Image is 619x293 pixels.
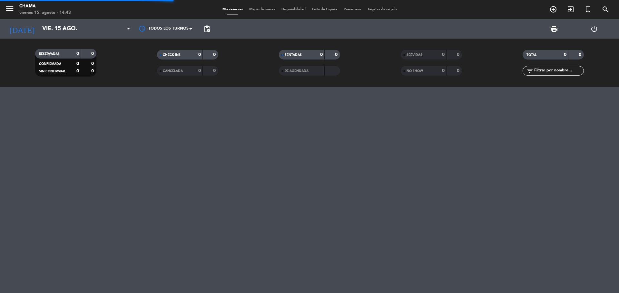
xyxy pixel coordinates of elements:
span: Disponibilidad [278,8,309,11]
div: viernes 15. agosto - 14:43 [19,10,71,16]
i: menu [5,4,15,14]
span: RESERVADAS [39,52,60,56]
i: search [602,5,609,13]
div: LOG OUT [574,19,614,39]
strong: 0 [76,61,79,66]
i: exit_to_app [567,5,575,13]
span: NO SHOW [407,69,423,73]
strong: 0 [76,69,79,73]
strong: 0 [442,52,445,57]
strong: 0 [76,51,79,56]
span: CONFIRMADA [39,62,61,66]
span: TOTAL [526,53,536,57]
strong: 0 [91,61,95,66]
span: CHECK INS [163,53,181,57]
strong: 0 [564,52,566,57]
strong: 0 [335,52,339,57]
strong: 0 [91,69,95,73]
span: Pre-acceso [340,8,364,11]
span: print [550,25,558,33]
i: power_settings_new [590,25,598,33]
input: Filtrar por nombre... [534,67,584,74]
span: Mis reservas [219,8,246,11]
i: turned_in_not [584,5,592,13]
strong: 0 [457,69,461,73]
span: SENTADAS [285,53,302,57]
span: SERVIDAS [407,53,422,57]
strong: 0 [213,52,217,57]
strong: 0 [579,52,583,57]
strong: 0 [198,69,201,73]
strong: 0 [213,69,217,73]
span: Mapa de mesas [246,8,278,11]
strong: 0 [442,69,445,73]
i: filter_list [526,67,534,75]
span: RE AGENDADA [285,69,309,73]
strong: 0 [198,52,201,57]
strong: 0 [457,52,461,57]
i: arrow_drop_down [60,25,68,33]
strong: 0 [320,52,323,57]
i: [DATE] [5,22,39,36]
div: CHAMA [19,3,71,10]
button: menu [5,4,15,16]
span: SIN CONFIRMAR [39,70,65,73]
span: pending_actions [203,25,211,33]
span: CANCELADA [163,69,183,73]
span: Lista de Espera [309,8,340,11]
strong: 0 [91,51,95,56]
i: add_circle_outline [549,5,557,13]
span: Tarjetas de regalo [364,8,400,11]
